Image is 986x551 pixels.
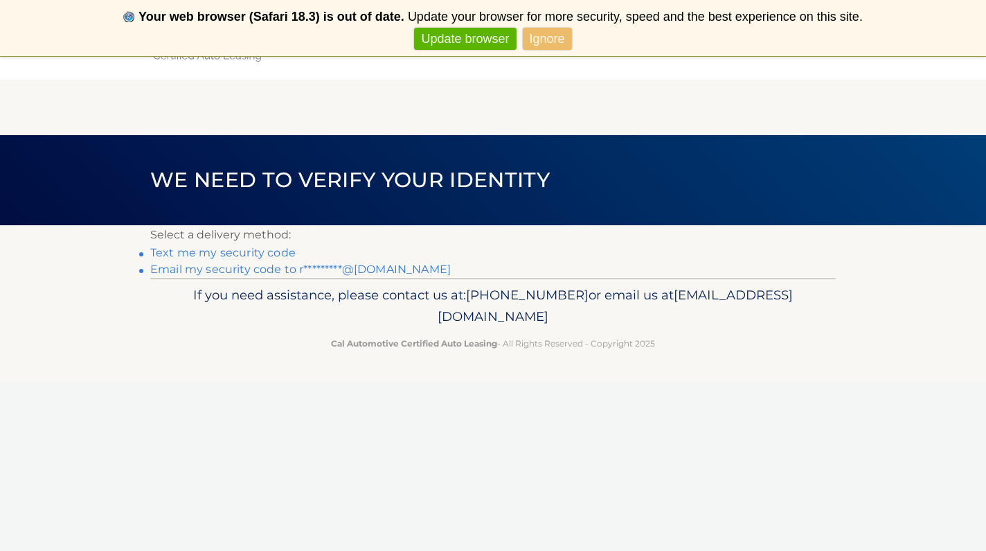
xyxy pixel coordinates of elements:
[150,167,550,193] span: We need to verify your identity
[523,28,572,51] a: Ignore
[159,284,827,329] p: If you need assistance, please contact us at: or email us at
[150,246,296,259] a: Text me my security code
[138,10,404,24] b: Your web browser (Safari 18.3) is out of date.
[414,28,516,51] a: Update browser
[466,287,589,303] span: [PHONE_NUMBER]
[408,10,863,24] span: Update your browser for more security, speed and the best experience on this site.
[150,225,836,245] p: Select a delivery method:
[150,263,451,276] a: Email my security code to r*********@[DOMAIN_NAME]
[331,338,497,349] strong: Cal Automotive Certified Auto Leasing
[159,336,827,351] p: - All Rights Reserved - Copyright 2025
